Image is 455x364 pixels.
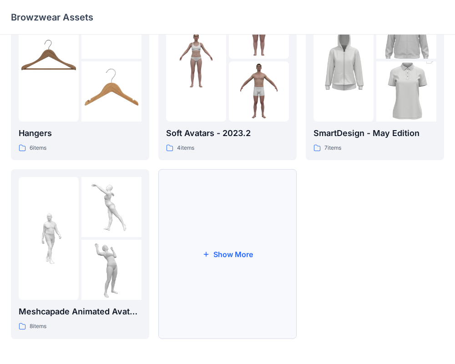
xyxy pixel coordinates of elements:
[19,30,79,90] img: folder 1
[324,143,341,153] p: 7 items
[177,143,194,153] p: 4 items
[376,46,436,136] img: folder 3
[166,127,289,140] p: Soft Avatars - 2023.2
[313,15,374,105] img: folder 1
[166,30,226,90] img: folder 1
[11,11,93,24] p: Browzwear Assets
[81,177,142,237] img: folder 2
[30,143,46,153] p: 6 items
[19,208,79,268] img: folder 1
[229,61,289,121] img: folder 3
[158,169,297,339] button: Show More
[81,61,142,121] img: folder 3
[19,305,142,318] p: Meshcapade Animated Avatars
[81,240,142,300] img: folder 3
[313,127,436,140] p: SmartDesign - May Edition
[11,169,149,339] a: folder 1folder 2folder 3Meshcapade Animated Avatars8items
[19,127,142,140] p: Hangers
[30,322,46,331] p: 8 items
